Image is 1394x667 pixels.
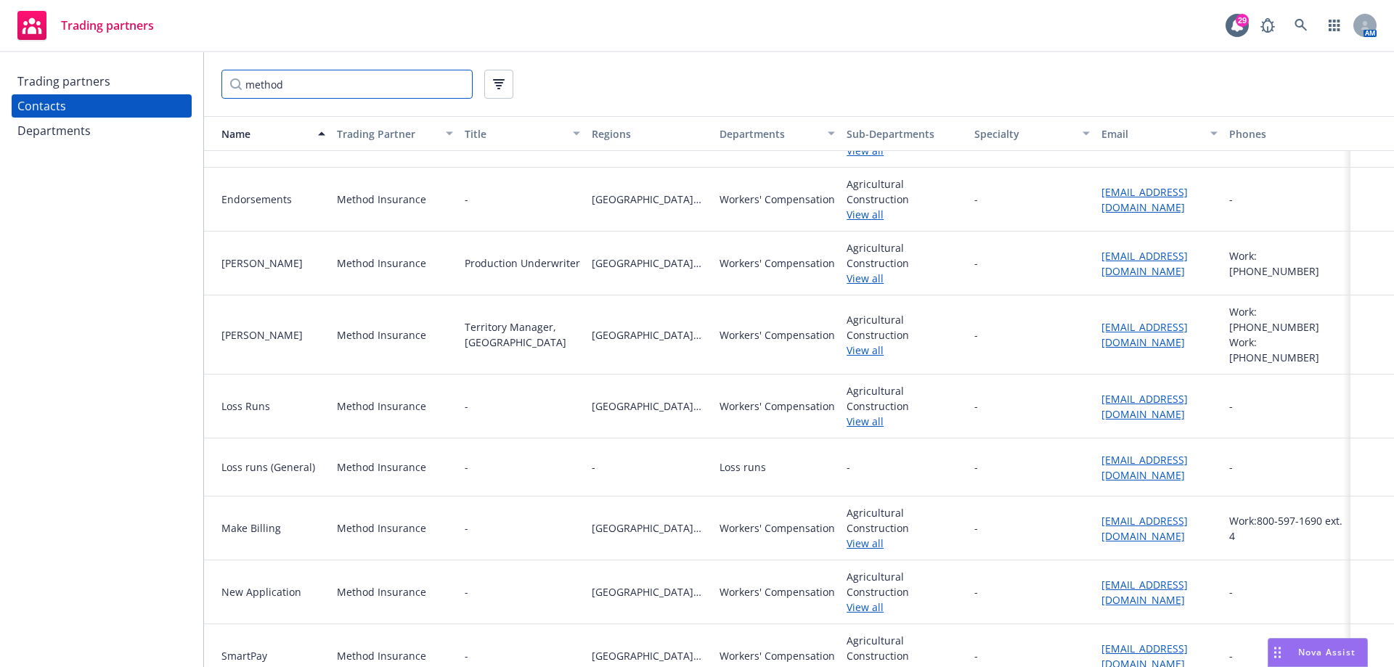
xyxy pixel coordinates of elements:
span: Agricultural [847,633,962,648]
a: View all [847,271,962,286]
span: Construction [847,327,962,343]
div: Method Insurance [337,327,426,343]
span: Construction [847,648,962,663]
div: - [1229,584,1233,600]
div: - [465,192,468,207]
a: [EMAIL_ADDRESS][DOMAIN_NAME] [1101,392,1188,421]
div: 29 [1236,14,1249,27]
div: Workers' Compensation [720,327,835,343]
a: [EMAIL_ADDRESS][DOMAIN_NAME] [1101,453,1188,482]
div: Method Insurance [337,648,426,663]
span: Agricultural [847,383,962,398]
span: Construction [847,192,962,207]
div: - [465,459,468,475]
button: Nova Assist [1268,638,1368,667]
div: Drag to move [1268,639,1287,666]
span: - [847,459,850,475]
a: [EMAIL_ADDRESS][DOMAIN_NAME] [1101,578,1188,607]
button: Trading Partner [331,116,458,151]
a: Contacts [12,94,192,118]
div: Workers' Compensation [720,520,835,536]
div: Specialty [974,126,1074,142]
div: [PERSON_NAME] [221,255,325,271]
div: - [974,327,978,343]
div: - [1229,648,1233,663]
a: Search [1287,11,1316,40]
div: Departments [17,119,91,142]
div: Work: [PHONE_NUMBER] [1229,304,1345,335]
div: Endorsements [221,192,325,207]
span: [GEOGRAPHIC_DATA][US_STATE] [592,327,707,343]
a: Departments [12,119,192,142]
a: [EMAIL_ADDRESS][DOMAIN_NAME] [1101,320,1188,349]
div: Method Insurance [337,584,426,600]
button: Departments [714,116,841,151]
div: Regions [592,126,707,142]
button: Title [459,116,586,151]
div: - [465,520,468,536]
span: [GEOGRAPHIC_DATA][US_STATE] [592,255,707,271]
a: Switch app [1320,11,1349,40]
div: - [465,584,468,600]
div: - [465,398,468,414]
div: Work: 800-597-1690 ext. 4 [1229,513,1345,544]
span: [GEOGRAPHIC_DATA][US_STATE] [592,520,707,536]
div: Workers' Compensation [720,584,835,600]
div: Production Underwriter [465,255,580,271]
span: Nova Assist [1298,646,1356,658]
span: Agricultural [847,505,962,520]
span: Trading partners [61,20,154,31]
div: - [974,255,978,271]
div: Workers' Compensation [720,398,835,414]
span: Construction [847,255,962,271]
span: Construction [847,584,962,600]
div: Work: [PHONE_NUMBER] [1229,248,1345,279]
div: Phones [1229,126,1345,142]
div: Sub-Departments [847,126,962,142]
div: Method Insurance [337,398,426,414]
div: - [1229,398,1233,414]
div: Method Insurance [337,459,426,475]
a: Trading partners [12,5,160,46]
div: - [1229,192,1233,207]
button: Name [204,116,331,151]
a: View all [847,343,962,358]
div: - [974,459,978,475]
div: [PERSON_NAME] [221,327,325,343]
span: [GEOGRAPHIC_DATA][US_STATE] [592,192,707,207]
div: New Application [221,584,325,600]
div: - [1229,459,1233,475]
span: [GEOGRAPHIC_DATA][US_STATE] [592,648,707,663]
div: Title [465,126,564,142]
span: Construction [847,398,962,414]
span: Agricultural [847,569,962,584]
div: - [465,648,468,663]
span: Construction [847,520,962,536]
div: Method Insurance [337,520,426,536]
span: - [592,459,707,475]
div: Name [210,126,309,142]
a: [EMAIL_ADDRESS][DOMAIN_NAME] [1101,185,1188,214]
span: [GEOGRAPHIC_DATA][US_STATE] [592,398,707,414]
div: - [974,398,978,414]
div: Loss runs [720,459,766,475]
a: [EMAIL_ADDRESS][DOMAIN_NAME] [1101,249,1188,278]
button: Phones [1223,116,1350,151]
div: SmartPay [221,648,325,663]
a: Trading partners [12,70,192,93]
div: Loss runs (General) [221,459,325,475]
div: Loss Runs [221,398,325,414]
button: Email [1096,116,1223,151]
div: Email [1101,126,1201,142]
a: View all [847,600,962,615]
a: Report a Bug [1253,11,1282,40]
div: Workers' Compensation [720,648,835,663]
div: - [974,584,978,600]
div: Method Insurance [337,192,426,207]
span: Agricultural [847,312,962,327]
button: Specialty [969,116,1096,151]
span: Agricultural [847,240,962,255]
div: Workers' Compensation [720,255,835,271]
button: Sub-Departments [841,116,968,151]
